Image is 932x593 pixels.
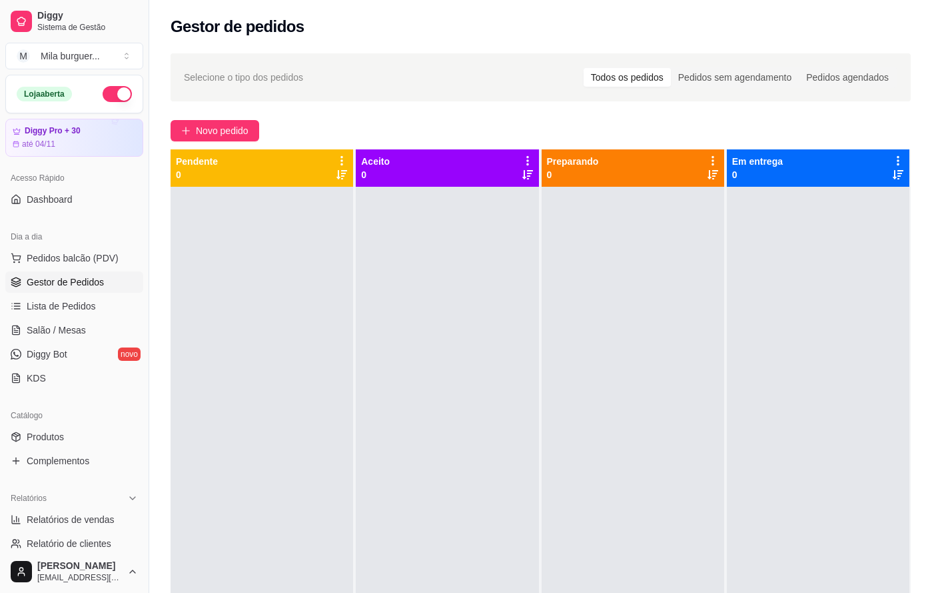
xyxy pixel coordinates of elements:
[5,247,143,269] button: Pedidos balcão (PDV)
[27,251,119,265] span: Pedidos balcão (PDV)
[41,49,100,63] div: Mila burguer ...
[5,556,143,588] button: [PERSON_NAME][EMAIL_ADDRESS][DOMAIN_NAME]
[732,155,783,168] p: Em entrega
[5,509,143,530] a: Relatórios de vendas
[27,430,64,444] span: Produtos
[27,537,111,550] span: Relatório de clientes
[5,368,143,389] a: KDS
[17,49,30,63] span: M
[37,572,122,583] span: [EMAIL_ADDRESS][DOMAIN_NAME]
[5,226,143,247] div: Dia a dia
[171,120,259,141] button: Novo pedido
[5,43,143,69] button: Select a team
[27,324,86,337] span: Salão / Mesas
[584,68,671,87] div: Todos os pedidos
[27,193,73,206] span: Dashboard
[27,454,89,468] span: Complementos
[22,139,55,149] article: até 04/11
[5,344,143,365] a: Diggy Botnovo
[5,167,143,189] div: Acesso Rápido
[171,16,304,37] h2: Gestor de pedidos
[27,513,115,526] span: Relatórios de vendas
[5,405,143,426] div: Catálogo
[732,168,783,181] p: 0
[37,10,138,22] span: Diggy
[196,123,248,138] span: Novo pedido
[27,275,104,289] span: Gestor de Pedidos
[5,295,143,317] a: Lista de Pedidos
[671,68,799,87] div: Pedidos sem agendamento
[184,70,303,85] span: Selecione o tipo dos pedidos
[5,189,143,210] a: Dashboard
[547,155,599,168] p: Preparando
[181,126,191,135] span: plus
[37,560,122,572] span: [PERSON_NAME]
[5,271,143,293] a: Gestor de Pedidos
[5,426,143,448] a: Produtos
[27,300,96,313] span: Lista de Pedidos
[361,155,390,168] p: Aceito
[5,119,143,157] a: Diggy Pro + 30até 04/11
[5,450,143,472] a: Complementos
[25,126,81,136] article: Diggy Pro + 30
[361,168,390,181] p: 0
[37,22,138,33] span: Sistema de Gestão
[5,533,143,554] a: Relatório de clientes
[799,68,896,87] div: Pedidos agendados
[547,168,599,181] p: 0
[103,86,132,102] button: Alterar Status
[27,372,46,385] span: KDS
[17,87,72,101] div: Loja aberta
[176,155,218,168] p: Pendente
[11,493,47,504] span: Relatórios
[176,168,218,181] p: 0
[27,348,67,361] span: Diggy Bot
[5,5,143,37] a: DiggySistema de Gestão
[5,320,143,341] a: Salão / Mesas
